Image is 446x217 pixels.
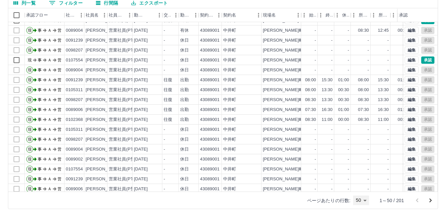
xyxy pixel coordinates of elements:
[348,136,349,143] div: -
[387,57,389,63] div: -
[38,137,42,142] text: 事
[164,117,172,123] div: 往復
[179,8,199,22] div: 勤務区分
[164,27,165,34] div: -
[371,8,390,22] div: 所定終業
[223,47,236,54] div: 中井町
[424,194,437,207] button: 次のページへ
[180,27,189,34] div: 有休
[134,97,148,103] div: [DATE]
[134,127,148,133] div: [DATE]
[322,97,333,103] div: 13:30
[387,37,389,44] div: -
[28,28,32,33] text: 現
[66,77,83,83] div: 0091239
[86,27,122,34] div: [PERSON_NAME]
[66,8,76,22] div: 社員番号
[358,117,369,123] div: 08:30
[84,8,107,22] div: 社員名
[134,146,148,153] div: [DATE]
[38,97,42,102] text: 事
[398,97,409,103] div: 00:30
[180,87,189,93] div: 出勤
[200,87,220,93] div: 43089001
[86,97,122,103] div: [PERSON_NAME]
[164,136,165,143] div: -
[387,127,389,133] div: -
[263,8,276,22] div: 現場名
[164,97,172,103] div: 往復
[109,127,143,133] div: 営業社員(PT契約)
[338,117,349,123] div: 00:00
[66,127,83,133] div: 0105311
[331,146,333,153] div: -
[223,27,236,34] div: 中井町
[421,56,434,64] button: 承認
[86,87,162,93] div: [PERSON_NAME] [PERSON_NAME]
[223,67,236,73] div: 中井町
[28,137,32,142] text: 現
[358,97,369,103] div: 08:30
[48,137,52,142] text: Ａ
[164,146,165,153] div: -
[48,38,52,43] text: Ａ
[223,117,236,123] div: 中井町
[180,77,189,83] div: 出勤
[58,88,61,92] text: 営
[48,127,52,132] text: Ａ
[145,11,154,20] button: ソート
[263,136,338,143] div: [PERSON_NAME]町立なかいこども園
[58,68,61,72] text: 営
[28,127,32,132] text: 現
[28,38,32,43] text: 現
[315,37,316,44] div: -
[358,77,369,83] div: 08:00
[134,57,148,63] div: [DATE]
[262,8,301,22] div: 現場名
[305,107,316,113] div: 07:30
[58,78,61,82] text: 営
[109,97,143,103] div: 営業社員(PT契約)
[263,77,338,83] div: [PERSON_NAME]町立なかいこども園
[353,196,369,205] div: 50
[109,117,143,123] div: 営業社員(PT契約)
[331,47,333,54] div: -
[368,37,369,44] div: -
[66,57,83,63] div: 0107554
[38,58,42,62] text: 事
[398,107,409,113] div: 01:00
[58,127,61,132] text: 営
[107,8,133,22] div: 社員区分
[387,67,389,73] div: -
[222,8,262,22] div: 契約名
[66,97,83,103] div: 0098207
[66,136,83,143] div: 0098207
[368,57,369,63] div: -
[378,77,389,83] div: 15:30
[405,86,419,93] button: 編集
[109,146,143,153] div: 営業社員(PT契約)
[301,8,318,22] div: 始業
[180,67,189,73] div: 休日
[38,28,42,33] text: 事
[405,126,419,133] button: 編集
[368,136,369,143] div: -
[200,136,220,143] div: 43089001
[38,68,42,72] text: 事
[322,117,333,123] div: 11:00
[200,27,220,34] div: 43089001
[326,8,333,22] div: 終業
[331,127,333,133] div: -
[378,117,389,123] div: 11:00
[38,127,42,132] text: 事
[48,88,52,92] text: Ａ
[109,77,143,83] div: 営業社員(PT契約)
[405,116,419,123] button: 編集
[134,77,148,83] div: [DATE]
[180,57,189,63] div: 休日
[378,87,389,93] div: 13:30
[331,27,333,34] div: -
[358,87,369,93] div: 08:00
[109,8,125,22] div: 社員区分
[263,67,338,73] div: [PERSON_NAME]町立なかいこども園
